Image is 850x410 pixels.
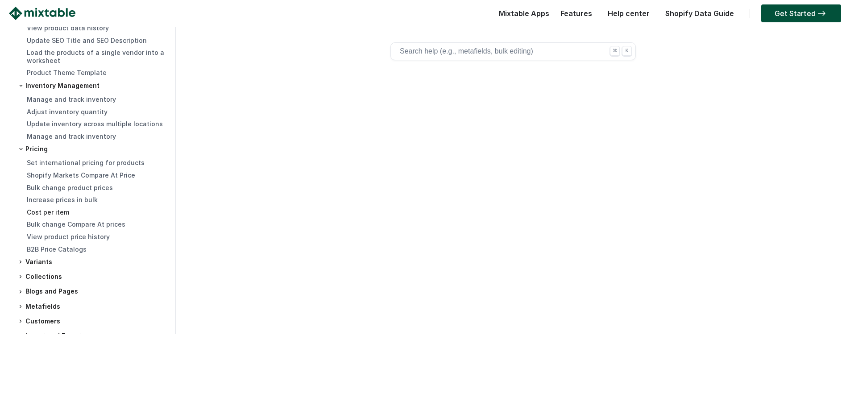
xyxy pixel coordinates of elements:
[494,7,549,25] div: Mixtable Apps
[27,233,110,240] a: View product price history
[622,46,632,56] div: K
[9,7,75,20] img: Mixtable logo
[27,220,125,228] a: Bulk change Compare At prices
[18,287,166,296] h3: Blogs and Pages
[27,184,113,191] a: Bulk change product prices
[27,133,116,140] a: Manage and track inventory
[27,95,116,103] a: Manage and track inventory
[27,196,98,203] a: Increase prices in bulk
[27,37,147,44] a: Update SEO Title and SEO Description
[27,208,69,216] a: Cost per item
[27,159,145,166] a: Set international pricing for products
[18,145,166,153] h3: Pricing
[18,272,166,282] h3: Collections
[18,317,166,326] h3: Customers
[18,331,166,341] h3: Import and Export
[27,24,109,32] a: View product data history
[390,42,636,60] button: Search help (e.g., metafields, bulk editing) ⌘ K
[603,9,654,18] a: Help center
[27,49,164,64] a: Load the products of a single vendor into a worksheet
[610,46,620,56] div: ⌘
[761,4,841,22] a: Get Started
[661,9,738,18] a: Shopify Data Guide
[18,302,166,311] h3: Metafields
[27,171,135,179] a: Shopify Markets Compare At Price
[18,81,166,90] h3: Inventory Management
[556,9,597,18] a: Features
[27,108,108,116] a: Adjust inventory quantity
[27,120,163,128] a: Update inventory across multiple locations
[816,11,828,16] img: arrow-right.svg
[18,257,166,267] h3: Variants
[27,245,87,253] a: B2B Price Catalogs
[27,69,107,76] a: Product Theme Template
